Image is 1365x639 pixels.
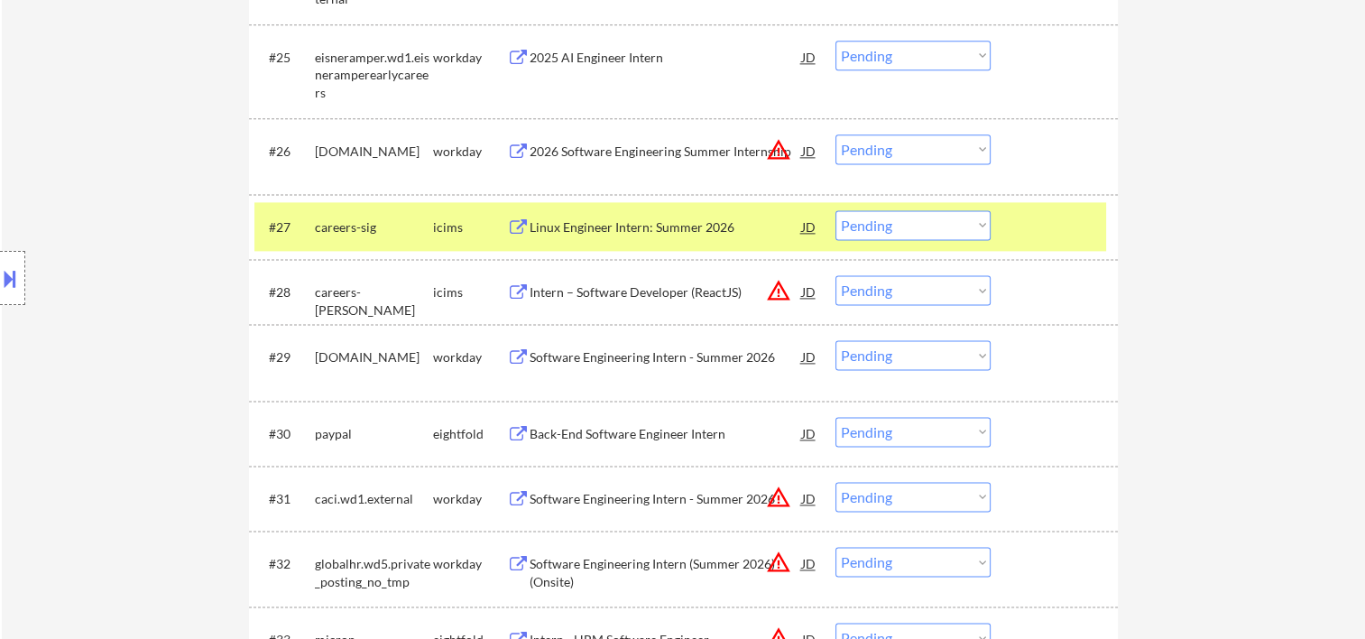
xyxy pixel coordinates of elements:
[800,340,818,373] div: JD
[530,425,802,443] div: Back-End Software Engineer Intern
[530,218,802,236] div: Linux Engineer Intern: Summer 2026
[433,283,507,301] div: icims
[433,49,507,67] div: workday
[530,490,802,508] div: Software Engineering Intern - Summer 2026
[766,137,791,162] button: warning_amber
[530,143,802,161] div: 2026 Software Engineering Summer Internship
[800,41,818,73] div: JD
[800,275,818,308] div: JD
[269,49,300,67] div: #25
[800,482,818,514] div: JD
[315,425,433,443] div: paypal
[766,485,791,510] button: warning_amber
[433,490,507,508] div: workday
[530,555,802,590] div: Software Engineering Intern (Summer 2026) (Onsite)
[315,218,433,236] div: careers-sig
[433,218,507,236] div: icims
[800,210,818,243] div: JD
[766,550,791,575] button: warning_amber
[800,134,818,167] div: JD
[433,555,507,573] div: workday
[530,49,802,67] div: 2025 AI Engineer Intern
[530,283,802,301] div: Intern – Software Developer (ReactJS)
[315,555,433,590] div: globalhr.wd5.private_posting_no_tmp
[766,278,791,303] button: warning_amber
[433,425,507,443] div: eightfold
[315,49,433,102] div: eisneramper.wd1.eisneramperearlycareers
[800,417,818,449] div: JD
[800,547,818,579] div: JD
[433,348,507,366] div: workday
[269,555,300,573] div: #32
[530,348,802,366] div: Software Engineering Intern - Summer 2026
[315,143,433,161] div: [DOMAIN_NAME]
[315,348,433,366] div: [DOMAIN_NAME]
[315,490,433,508] div: caci.wd1.external
[315,283,433,319] div: careers-[PERSON_NAME]
[433,143,507,161] div: workday
[269,490,300,508] div: #31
